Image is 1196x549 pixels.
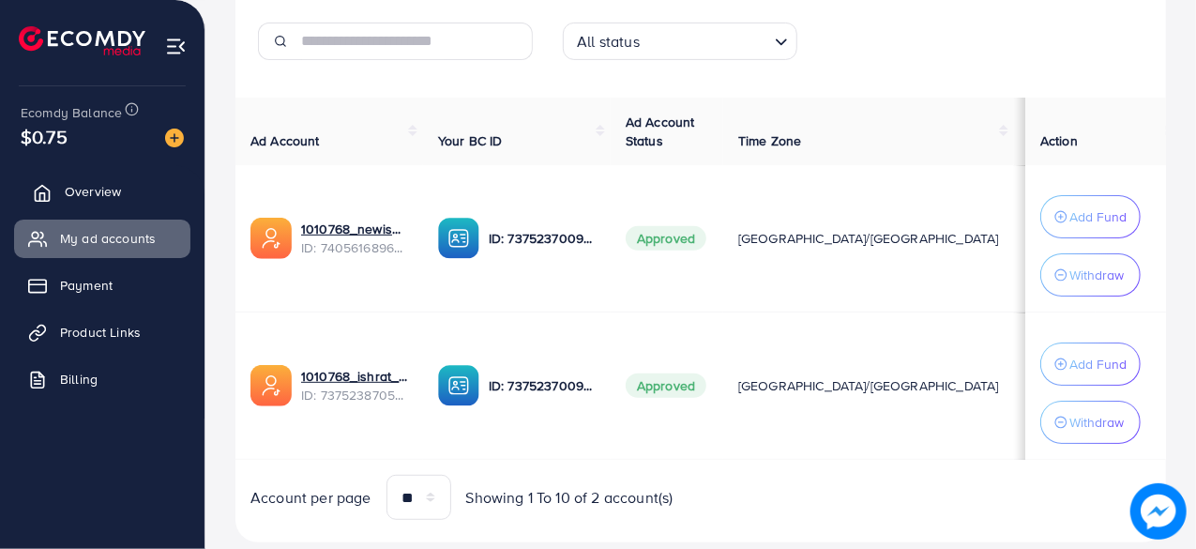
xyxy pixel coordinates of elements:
[1040,195,1141,238] button: Add Fund
[301,220,408,238] a: 1010768_newishrat011_1724254562912
[60,370,98,389] span: Billing
[65,182,121,201] span: Overview
[626,113,695,150] span: Ad Account Status
[60,276,113,295] span: Payment
[645,24,767,55] input: Search for option
[1040,401,1141,444] button: Withdraw
[301,220,408,258] div: <span class='underline'>1010768_newishrat011_1724254562912</span></br>7405616896047104017
[250,218,292,259] img: ic-ads-acc.e4c84228.svg
[1040,343,1141,386] button: Add Fund
[60,229,156,248] span: My ad accounts
[14,220,190,257] a: My ad accounts
[14,313,190,351] a: Product Links
[165,129,184,147] img: image
[466,487,674,509] span: Showing 1 To 10 of 2 account(s)
[738,376,999,395] span: [GEOGRAPHIC_DATA]/[GEOGRAPHIC_DATA]
[1069,353,1127,375] p: Add Fund
[1040,131,1078,150] span: Action
[738,229,999,248] span: [GEOGRAPHIC_DATA]/[GEOGRAPHIC_DATA]
[301,386,408,404] span: ID: 7375238705122115585
[14,360,190,398] a: Billing
[438,365,479,406] img: ic-ba-acc.ded83a64.svg
[1130,483,1187,540] img: image
[563,23,797,60] div: Search for option
[250,365,292,406] img: ic-ads-acc.e4c84228.svg
[1040,253,1141,297] button: Withdraw
[21,123,68,150] span: $0.75
[738,131,801,150] span: Time Zone
[1069,264,1124,286] p: Withdraw
[250,487,371,509] span: Account per page
[438,218,479,259] img: ic-ba-acc.ded83a64.svg
[60,323,141,342] span: Product Links
[14,267,190,304] a: Payment
[626,374,706,398] span: Approved
[301,367,408,386] a: 1010768_ishrat_1717181593354
[438,131,503,150] span: Your BC ID
[489,227,596,250] p: ID: 7375237009410899984
[1069,206,1127,228] p: Add Fund
[1069,411,1124,434] p: Withdraw
[165,36,187,57] img: menu
[14,173,190,210] a: Overview
[19,26,145,55] img: logo
[489,374,596,397] p: ID: 7375237009410899984
[250,131,320,150] span: Ad Account
[21,103,122,122] span: Ecomdy Balance
[301,238,408,257] span: ID: 7405616896047104017
[573,28,643,55] span: All status
[301,367,408,405] div: <span class='underline'>1010768_ishrat_1717181593354</span></br>7375238705122115585
[626,226,706,251] span: Approved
